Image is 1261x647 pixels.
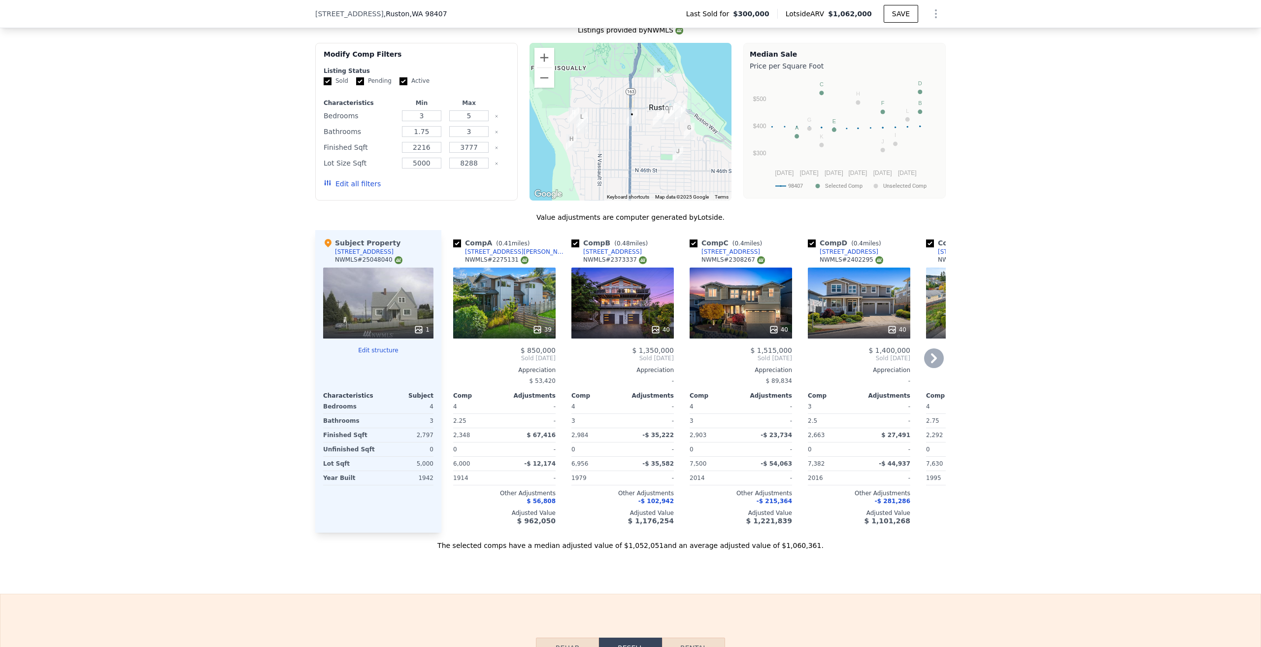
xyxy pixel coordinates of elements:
[506,443,556,456] div: -
[690,471,739,485] div: 2014
[534,68,554,88] button: Zoom out
[447,99,491,107] div: Max
[521,346,556,354] span: $ 850,000
[729,240,766,247] span: ( miles)
[808,392,859,400] div: Comp
[399,77,407,85] input: Active
[335,256,402,264] div: NWMLS # 25048040
[532,188,564,201] a: Open this area in Google Maps (opens a new window)
[926,414,975,428] div: 2.75
[655,194,709,200] span: Map data ©2025 Google
[808,374,910,388] div: -
[625,443,674,456] div: -
[854,240,863,247] span: 0.4
[395,256,402,264] img: NWMLS Logo
[323,443,376,456] div: Unfinished Sqft
[571,489,674,497] div: Other Adjustments
[690,403,694,410] span: 4
[926,471,975,485] div: 1995
[642,460,674,467] span: -$ 35,582
[828,10,872,18] span: $1,062,000
[898,170,917,176] text: [DATE]
[926,238,1006,248] div: Comp E
[453,509,556,517] div: Adjusted Value
[808,460,825,467] span: 7,382
[323,238,400,248] div: Subject Property
[808,432,825,439] span: 2,663
[881,138,884,144] text: J
[686,9,733,19] span: Last Sold for
[532,325,552,335] div: 39
[625,414,674,428] div: -
[571,446,575,453] span: 0
[453,432,470,439] span: 2,348
[453,354,556,362] span: Sold [DATE]
[498,240,512,247] span: 0.41
[623,392,674,400] div: Adjustments
[649,106,667,131] div: 5415 N Court St
[820,248,878,256] div: [STREET_ADDRESS]
[623,105,641,130] div: 4947 N Pearl St
[315,9,384,19] span: [STREET_ADDRESS]
[701,248,760,256] div: [STREET_ADDRESS]
[315,212,946,222] div: Value adjustments are computer generated by Lotside .
[324,125,396,138] div: Bathrooms
[610,240,652,247] span: ( miles)
[743,414,792,428] div: -
[380,443,433,456] div: 0
[926,432,943,439] span: 2,292
[495,130,498,134] button: Clear
[666,97,685,121] div: 5020 N Villard St
[315,25,946,35] div: Listings provided by NWMLS
[820,81,824,87] text: C
[573,113,592,137] div: 4922 N Frace Ave
[465,248,567,256] div: [STREET_ADDRESS][PERSON_NAME]
[651,325,670,335] div: 40
[690,432,706,439] span: 2,903
[926,403,930,410] span: 4
[324,77,348,85] label: Sold
[572,108,591,133] div: 4936 N Frace Ave
[926,489,1029,497] div: Other Adjustments
[506,414,556,428] div: -
[384,9,447,19] span: , Ruston
[380,428,433,442] div: 2,797
[638,498,674,505] span: -$ 102,942
[690,446,694,453] span: 0
[571,374,674,388] div: -
[769,325,788,335] div: 40
[926,460,943,467] span: 7,630
[808,471,857,485] div: 2016
[820,256,883,264] div: NWMLS # 2402295
[849,170,867,176] text: [DATE]
[495,162,498,166] button: Clear
[324,179,381,189] button: Edit all filters
[380,400,433,413] div: 4
[926,392,977,400] div: Comp
[521,256,529,264] img: NWMLS Logo
[571,392,623,400] div: Comp
[453,460,470,467] span: 6,000
[399,77,430,85] label: Active
[743,400,792,413] div: -
[324,77,332,85] input: Sold
[690,248,760,256] a: [STREET_ADDRESS]
[733,9,769,19] span: $300,000
[324,109,396,123] div: Bedrooms
[323,346,433,354] button: Edit structure
[825,183,863,189] text: Selected Comp
[918,80,922,86] text: D
[324,140,396,154] div: Finished Sqft
[743,443,792,456] div: -
[750,59,939,73] div: Price per Square Foot
[753,150,766,157] text: $300
[571,248,642,256] a: [STREET_ADDRESS]
[926,248,996,256] a: [STREET_ADDRESS]
[315,533,946,550] div: The selected comps have a median adjusted value of $1,052,051 and an average adjusted value of $1...
[918,100,922,106] text: B
[926,366,1029,374] div: Appreciation
[808,238,885,248] div: Comp D
[453,366,556,374] div: Appreciation
[506,471,556,485] div: -
[625,400,674,413] div: -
